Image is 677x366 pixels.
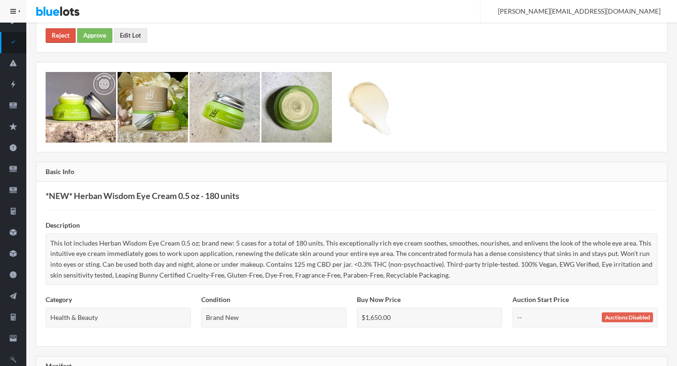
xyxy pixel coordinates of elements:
[261,72,332,143] img: 9cca833b-fe00-460c-b7a8-a4f2946e8c5e-1760310085.png
[488,7,661,15] span: [PERSON_NAME][EMAIL_ADDRESS][DOMAIN_NAME]
[189,72,260,143] img: c51a003c-6d41-436f-b61b-1d622137d9a0-1760310084.jpg
[333,72,404,143] img: 07be6f7e-efd8-4614-995a-0a31ac3fb141-1760310087.png
[512,308,658,328] div: --
[512,294,569,305] label: Auction Start Price
[201,308,346,328] div: Brand New
[36,162,667,182] div: Basic Info
[46,220,80,231] label: Description
[46,233,658,285] div: This lot includes Herban Wisdom Eye Cream 0.5 oz; brand new: 5 cases for a total of 180 units. Th...
[46,28,76,43] a: Reject
[114,28,147,43] a: Edit Lot
[46,191,658,201] h3: *NEW* Herban Wisdom Eye Cream 0.5 oz - 180 units
[602,312,653,323] div: Auctions Disabled
[357,294,401,305] label: Buy Now Price
[46,308,191,328] div: Health & Beauty
[201,294,230,305] label: Condition
[118,72,188,143] img: 57ce7861-8091-4986-a7fe-cb9bb1798927-1760310084.jpg
[77,28,112,43] a: Approve
[46,294,72,305] label: Category
[46,72,116,143] img: 6e24a125-804c-4f8d-9097-5cb0e40ff134-1760310083.png
[357,308,502,328] div: $1,650.00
